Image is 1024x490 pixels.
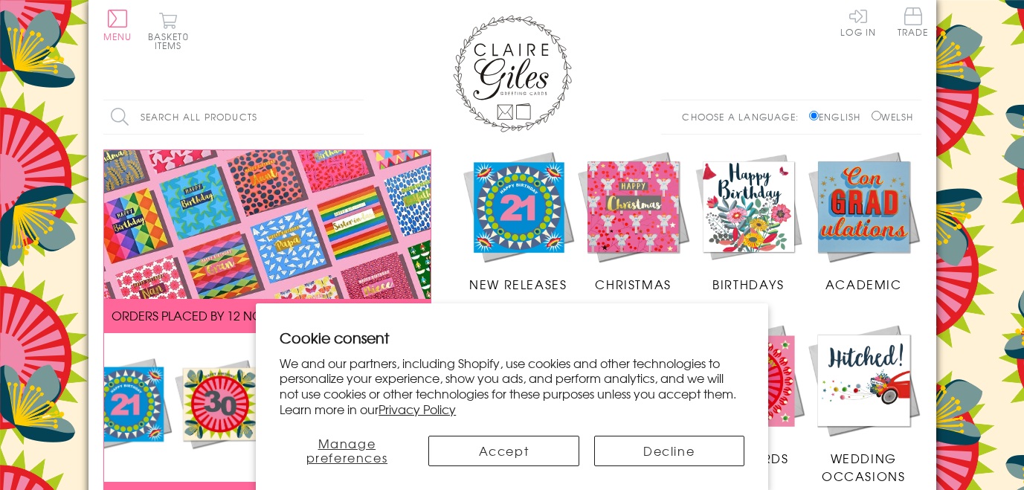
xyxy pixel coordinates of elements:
[428,436,579,466] button: Accept
[453,15,572,132] img: Claire Giles Greetings Cards
[576,149,691,294] a: Christmas
[872,111,881,120] input: Welsh
[103,30,132,43] span: Menu
[682,110,806,123] p: Choose a language:
[379,400,456,418] a: Privacy Policy
[822,449,905,485] span: Wedding Occasions
[155,30,189,52] span: 0 items
[898,7,929,39] a: Trade
[349,100,364,134] input: Search
[148,12,189,50] button: Basket0 items
[103,100,364,134] input: Search all products
[306,434,388,466] span: Manage preferences
[712,275,784,293] span: Birthdays
[280,327,744,348] h2: Cookie consent
[112,306,423,324] span: ORDERS PLACED BY 12 NOON GET SENT THE SAME DAY
[691,149,806,294] a: Birthdays
[840,7,876,36] a: Log In
[595,275,671,293] span: Christmas
[825,275,902,293] span: Academic
[809,110,868,123] label: English
[280,355,744,417] p: We and our partners, including Shopify, use cookies and other technologies to personalize your ex...
[461,149,576,294] a: New Releases
[594,436,744,466] button: Decline
[103,10,132,41] button: Menu
[872,110,914,123] label: Welsh
[280,436,413,466] button: Manage preferences
[898,7,929,36] span: Trade
[806,323,921,485] a: Wedding Occasions
[806,149,921,294] a: Academic
[469,275,567,293] span: New Releases
[809,111,819,120] input: English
